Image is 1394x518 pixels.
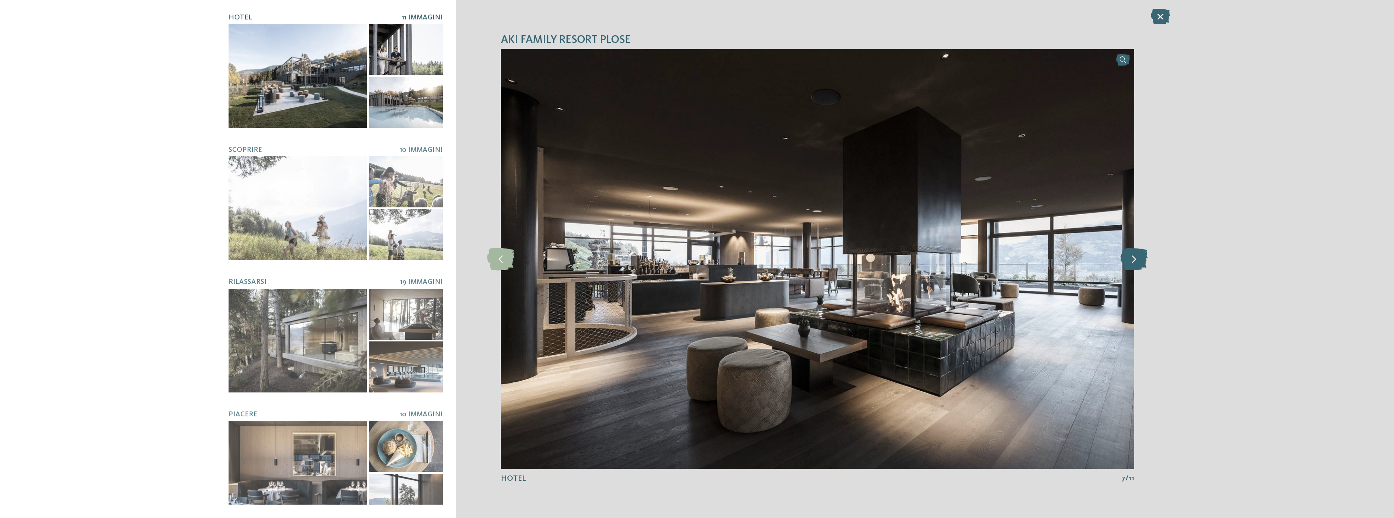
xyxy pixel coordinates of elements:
[1129,474,1134,484] span: 11
[1122,474,1125,484] span: 7
[229,14,252,21] span: Hotel
[229,279,267,286] span: Rilassarsi
[229,411,257,418] span: Piacere
[400,279,443,286] span: 19 Immagini
[229,147,262,153] span: Scoprire
[400,411,443,418] span: 10 Immagini
[501,32,631,48] span: AKI Family Resort PLOSE
[402,14,443,21] span: 11 Immagini
[400,147,443,153] span: 10 Immagini
[1125,474,1129,484] span: /
[501,49,1134,469] img: AKI Family Resort PLOSE
[501,475,526,483] span: Hotel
